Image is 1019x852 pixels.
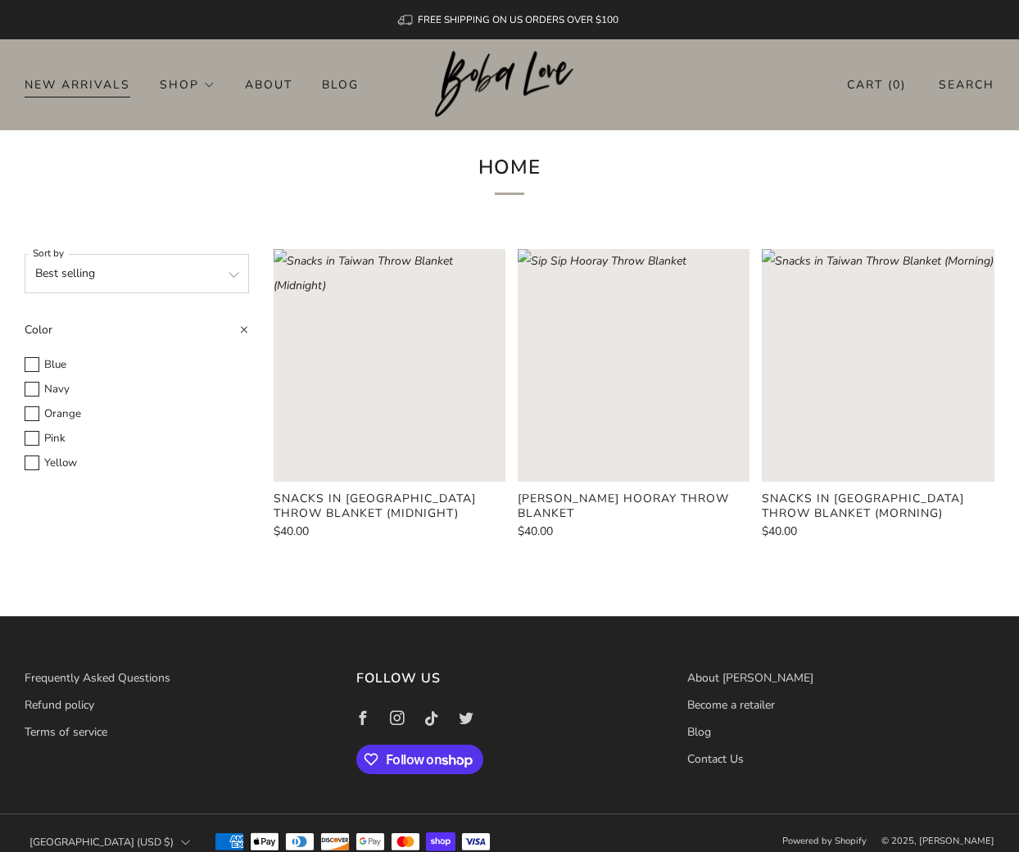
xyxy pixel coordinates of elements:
a: About [245,71,292,97]
a: Refund policy [25,697,94,713]
items-count: 0 [893,77,901,93]
image-skeleton: Loading image: Snacks in Taiwan Throw Blanket (Morning) [762,249,994,481]
a: Snacks in [GEOGRAPHIC_DATA] Throw Blanket (Morning) [762,492,994,521]
a: Blog [687,724,711,740]
span: © 2025, [PERSON_NAME] [881,835,994,847]
a: Contact Us [687,751,744,767]
a: Powered by Shopify [782,835,867,847]
label: Blue [25,356,249,374]
a: Snacks in Taiwan Throw Blanket (Midnight) Loading image: Snacks in Taiwan Throw Blanket (Midnight) [274,249,505,481]
a: Search [939,71,994,98]
label: Yellow [25,454,249,473]
a: Blog [322,71,359,97]
label: Pink [25,429,249,448]
product-card-title: Snacks in [GEOGRAPHIC_DATA] Throw Blanket (Midnight) [274,491,476,521]
label: Navy [25,380,249,399]
image-skeleton: Loading image: Snacks in Taiwan Throw Blanket (Midnight) [274,249,505,481]
a: Boba Love [435,51,585,119]
span: $40.00 [518,523,553,539]
a: Sip Sip Hooray Throw Blanket Loading image: Sip Sip Hooray Throw Blanket [518,249,750,481]
img: Boba Love [435,51,585,118]
a: Shop [160,71,215,97]
a: New Arrivals [25,71,130,97]
a: Frequently Asked Questions [25,670,170,686]
a: Become a retailer [687,697,775,713]
summary: Color [25,318,249,352]
a: Snacks in [GEOGRAPHIC_DATA] Throw Blanket (Midnight) [274,492,505,521]
product-card-title: [PERSON_NAME] Hooray Throw Blanket [518,491,729,521]
a: About [PERSON_NAME] [687,670,813,686]
a: $40.00 [274,526,505,537]
span: $40.00 [274,523,309,539]
product-card-title: Snacks in [GEOGRAPHIC_DATA] Throw Blanket (Morning) [762,491,964,521]
a: [PERSON_NAME] Hooray Throw Blanket [518,492,750,521]
h1: Home [283,150,736,195]
a: Terms of service [25,724,107,740]
image-skeleton: Loading image: Sip Sip Hooray Throw Blanket [518,249,750,481]
span: FREE SHIPPING ON US ORDERS OVER $100 [418,13,618,26]
a: $40.00 [518,526,750,537]
span: Color [25,322,52,338]
span: $40.00 [762,523,797,539]
h3: Follow us [356,666,663,691]
a: $40.00 [762,526,994,537]
a: Cart [847,71,906,98]
a: Snacks in Taiwan Throw Blanket (Morning) Loading image: Snacks in Taiwan Throw Blanket (Morning) [762,249,994,481]
label: Orange [25,405,249,424]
